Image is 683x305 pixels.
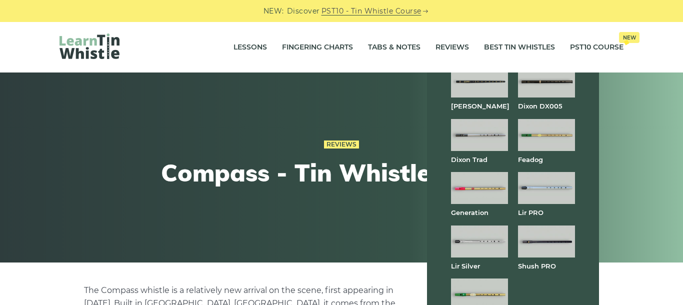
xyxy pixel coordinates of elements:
a: Tabs & Notes [368,35,420,60]
a: Best Tin Whistles [484,35,555,60]
a: Lessons [233,35,267,60]
a: Reviews [435,35,469,60]
img: Lir PRO aluminum tin whistle full front view [518,172,575,204]
a: Generation [451,208,488,216]
img: Lir Silver tin whistle full front view [451,225,508,257]
img: Dixon Trad tin whistle full front view [451,119,508,151]
img: Feadog brass tin whistle full front view [518,119,575,151]
h1: Compass - Tin Whistle Review [157,158,525,187]
a: Lir PRO [518,208,543,216]
a: PST10 CourseNew [570,35,623,60]
img: Generation brass tin whistle full front view [451,172,508,204]
a: Reviews [324,140,359,148]
a: Shush PRO [518,262,556,270]
img: LearnTinWhistle.com [59,33,119,59]
a: Dixon DX005 [518,102,562,110]
a: Dixon Trad [451,155,487,163]
a: Fingering Charts [282,35,353,60]
span: New [619,32,639,43]
a: Lir Silver [451,262,480,270]
img: Shuh PRO tin whistle full front view [518,225,575,257]
a: [PERSON_NAME] [451,102,509,110]
a: Feadog [518,155,543,163]
img: Dixon DX005 tin whistle full front view [518,65,575,97]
